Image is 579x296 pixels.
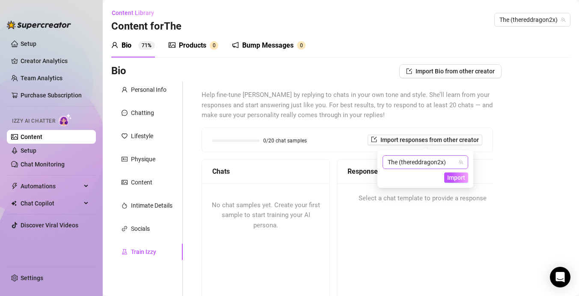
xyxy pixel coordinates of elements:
[131,131,153,141] div: Lifestyle
[122,249,128,255] span: experiment
[122,133,128,139] span: heart
[7,21,71,29] img: logo-BBDzfeDw.svg
[371,136,377,142] span: import
[368,135,482,145] button: Import responses from other creator
[232,42,239,48] span: notification
[21,179,81,193] span: Automations
[212,201,320,229] span: No chat samples yet. Create your first sample to start training your AI persona.
[210,41,218,50] sup: 0
[21,161,65,168] a: Chat Monitoring
[21,222,78,229] a: Discover Viral Videos
[122,87,128,93] span: user
[444,172,468,183] button: Import
[131,247,156,257] div: Train Izzy
[122,202,128,208] span: fire
[447,174,465,181] span: Import
[21,40,36,47] a: Setup
[21,147,36,154] a: Setup
[550,267,570,287] div: Open Intercom Messenger
[297,41,306,50] sup: 0
[21,54,89,68] a: Creator Analytics
[21,92,82,99] a: Purchase Subscription
[131,201,172,210] div: Intimate Details
[416,68,495,75] span: Import Bio from other creator
[122,110,128,116] span: message
[138,41,155,50] sup: 71%
[242,40,294,51] div: Bump Messages
[380,136,479,143] span: Import responses from other creator
[122,40,131,51] div: Bio
[561,17,566,22] span: team
[21,133,42,140] a: Content
[499,13,565,26] span: The (thereddragon2x)
[131,178,152,187] div: Content
[406,68,412,74] span: import
[59,114,72,126] img: AI Chatter
[131,224,150,233] div: Socials
[458,160,463,165] span: team
[21,75,62,82] a: Team Analytics
[12,117,55,125] span: Izzy AI Chatter
[122,226,128,232] span: link
[263,138,307,143] span: 0/20 chat samples
[347,166,497,177] div: Response Training
[112,9,154,16] span: Content Library
[212,166,230,177] span: Chats
[11,200,17,206] img: Chat Copilot
[359,193,487,204] span: Select a chat template to provide a response
[131,108,154,118] div: Chatting
[179,40,206,51] div: Products
[111,64,126,78] h3: Bio
[399,64,502,78] button: Import Bio from other creator
[122,179,128,185] span: picture
[202,90,493,121] span: Help fine-tune [PERSON_NAME] by replying to chats in your own tone and style. She’ll learn from y...
[21,275,43,281] a: Settings
[388,156,463,169] span: The (thereddragon2x)
[11,183,18,190] span: thunderbolt
[111,6,161,20] button: Content Library
[122,156,128,162] span: idcard
[21,196,81,210] span: Chat Copilot
[131,85,166,94] div: Personal Info
[169,42,175,48] span: picture
[131,154,155,164] div: Physique
[111,20,181,33] h3: Content for The
[111,42,118,48] span: user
